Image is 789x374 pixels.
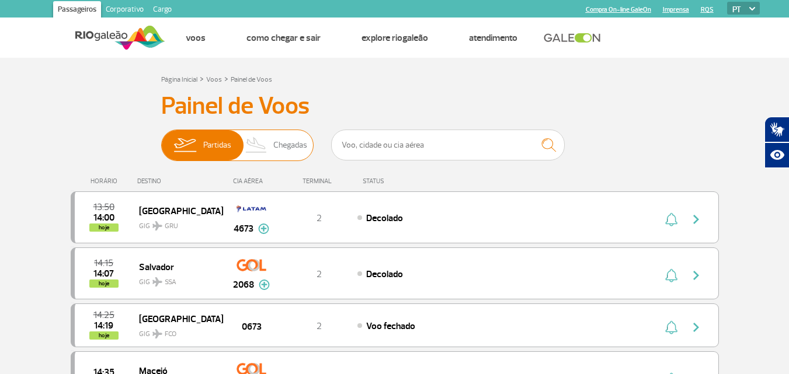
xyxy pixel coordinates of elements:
[152,277,162,286] img: destiny_airplane.svg
[139,215,214,232] span: GIG
[357,177,452,185] div: STATUS
[137,177,223,185] div: DESTINO
[239,130,274,160] img: slider-desembarque
[166,130,203,160] img: slider-embarque
[165,221,178,232] span: GRU
[152,221,162,230] img: destiny_airplane.svg
[53,1,101,20] a: Passageiros
[764,142,789,168] button: Abrir recursos assistivos.
[469,32,517,44] a: Atendimento
[689,320,703,334] img: seta-direita-painel-voo.svg
[366,212,403,224] span: Decolado
[89,223,119,232] span: hoje
[139,203,214,218] span: [GEOGRAPHIC_DATA]
[246,32,321,44] a: Como chegar e sair
[93,311,114,319] span: 2025-09-29 14:25:00
[186,32,206,44] a: Voos
[74,177,138,185] div: HORÁRIO
[89,279,119,288] span: hoje
[139,271,214,288] span: GIG
[281,177,357,185] div: TERMINAL
[586,6,651,13] a: Compra On-line GaleOn
[317,268,322,280] span: 2
[139,311,214,326] span: [GEOGRAPHIC_DATA]
[203,130,231,160] span: Partidas
[689,212,703,226] img: seta-direita-painel-voo.svg
[366,268,403,280] span: Decolado
[200,72,204,85] a: >
[259,279,270,290] img: mais-info-painel-voo.svg
[206,75,222,84] a: Voos
[258,223,269,234] img: mais-info-painel-voo.svg
[94,321,113,330] span: 2025-09-29 14:19:00
[148,1,176,20] a: Cargo
[663,6,689,13] a: Imprensa
[366,320,415,332] span: Voo fechado
[224,72,228,85] a: >
[764,117,789,168] div: Plugin de acessibilidade da Hand Talk.
[273,130,307,160] span: Chegadas
[152,329,162,338] img: destiny_airplane.svg
[161,92,628,121] h3: Painel de Voos
[94,259,113,267] span: 2025-09-29 14:15:00
[165,329,176,340] span: FCO
[242,320,262,334] span: 0673
[233,278,254,292] span: 2068
[139,323,214,340] span: GIG
[161,75,197,84] a: Página Inicial
[689,268,703,282] img: seta-direita-painel-voo.svg
[331,130,565,160] input: Voo, cidade ou cia aérea
[665,268,677,282] img: sino-painel-voo.svg
[234,222,253,236] span: 4673
[93,203,114,211] span: 2025-09-29 13:50:00
[317,320,322,332] span: 2
[665,212,677,226] img: sino-painel-voo.svg
[701,6,714,13] a: RQS
[165,277,176,288] span: SSA
[362,32,428,44] a: Explore RIOgaleão
[665,320,677,334] img: sino-painel-voo.svg
[764,117,789,142] button: Abrir tradutor de língua de sinais.
[139,259,214,274] span: Salvador
[231,75,272,84] a: Painel de Voos
[93,270,114,278] span: 2025-09-29 14:07:12
[101,1,148,20] a: Corporativo
[89,331,119,340] span: hoje
[223,177,281,185] div: CIA AÉREA
[93,214,114,222] span: 2025-09-29 14:00:00
[317,212,322,224] span: 2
